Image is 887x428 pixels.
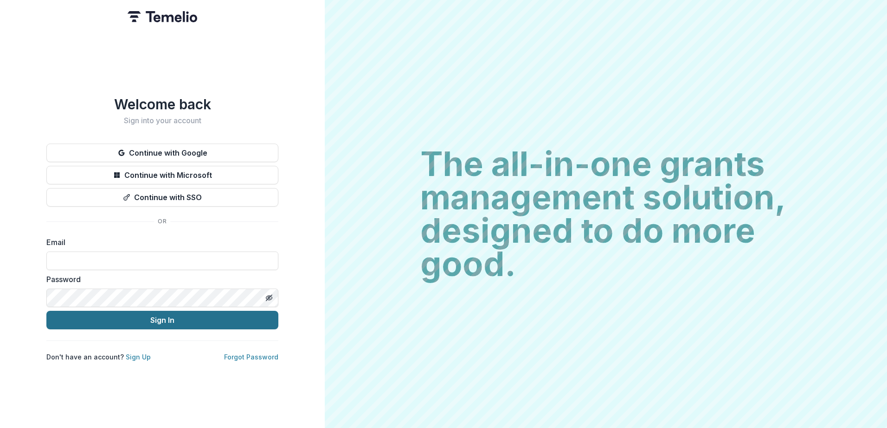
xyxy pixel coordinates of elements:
label: Email [46,237,273,248]
p: Don't have an account? [46,352,151,362]
button: Continue with Google [46,144,278,162]
a: Sign Up [126,353,151,361]
img: Temelio [128,11,197,22]
button: Continue with Microsoft [46,166,278,184]
button: Continue with SSO [46,188,278,207]
label: Password [46,274,273,285]
button: Toggle password visibility [262,290,276,305]
a: Forgot Password [224,353,278,361]
h2: Sign into your account [46,116,278,125]
h1: Welcome back [46,96,278,113]
button: Sign In [46,311,278,329]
